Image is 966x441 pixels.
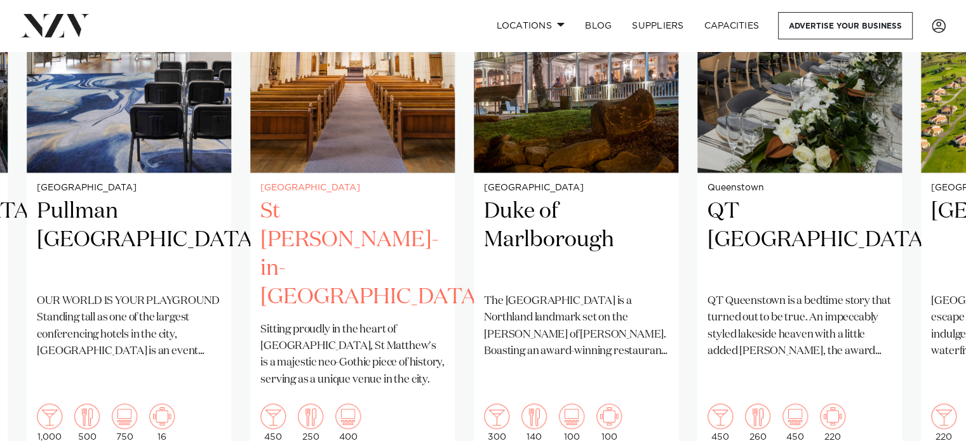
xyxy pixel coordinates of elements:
a: Locations [486,12,575,39]
img: cocktail.png [37,404,62,429]
h2: QT [GEOGRAPHIC_DATA] [708,197,892,283]
img: theatre.png [559,404,584,429]
h2: St [PERSON_NAME]-in-[GEOGRAPHIC_DATA] [260,197,445,312]
img: meeting.png [149,404,175,429]
a: BLOG [575,12,622,39]
img: theatre.png [112,404,137,429]
img: meeting.png [596,404,622,429]
small: [GEOGRAPHIC_DATA] [260,183,445,193]
img: dining.png [521,404,547,429]
img: meeting.png [820,404,845,429]
img: cocktail.png [484,404,509,429]
img: cocktail.png [931,404,956,429]
a: Capacities [694,12,770,39]
img: dining.png [745,404,770,429]
img: theatre.png [782,404,808,429]
a: Advertise your business [778,12,913,39]
p: Sitting proudly in the heart of [GEOGRAPHIC_DATA], St Matthew's is a majestic neo-Gothic piece of... [260,322,445,388]
img: dining.png [74,404,100,429]
p: QT Queenstown is a bedtime story that turned out to be true. An impeccably styled lakeside heaven... [708,293,892,360]
small: [GEOGRAPHIC_DATA] [484,183,668,193]
small: Queenstown [708,183,892,193]
img: cocktail.png [260,404,286,429]
h2: Pullman [GEOGRAPHIC_DATA] [37,197,221,283]
a: SUPPLIERS [622,12,694,39]
p: OUR WORLD IS YOUR PLAYGROUND Standing tall as one of the largest conferencing hotels in the city,... [37,293,221,360]
img: theatre.png [335,404,361,429]
h2: Duke of Marlborough [484,197,668,283]
img: nzv-logo.png [20,14,90,37]
small: [GEOGRAPHIC_DATA] [37,183,221,193]
p: The [GEOGRAPHIC_DATA] is a Northland landmark set on the [PERSON_NAME] of [PERSON_NAME]. Boasting... [484,293,668,360]
img: dining.png [298,404,323,429]
img: cocktail.png [708,404,733,429]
